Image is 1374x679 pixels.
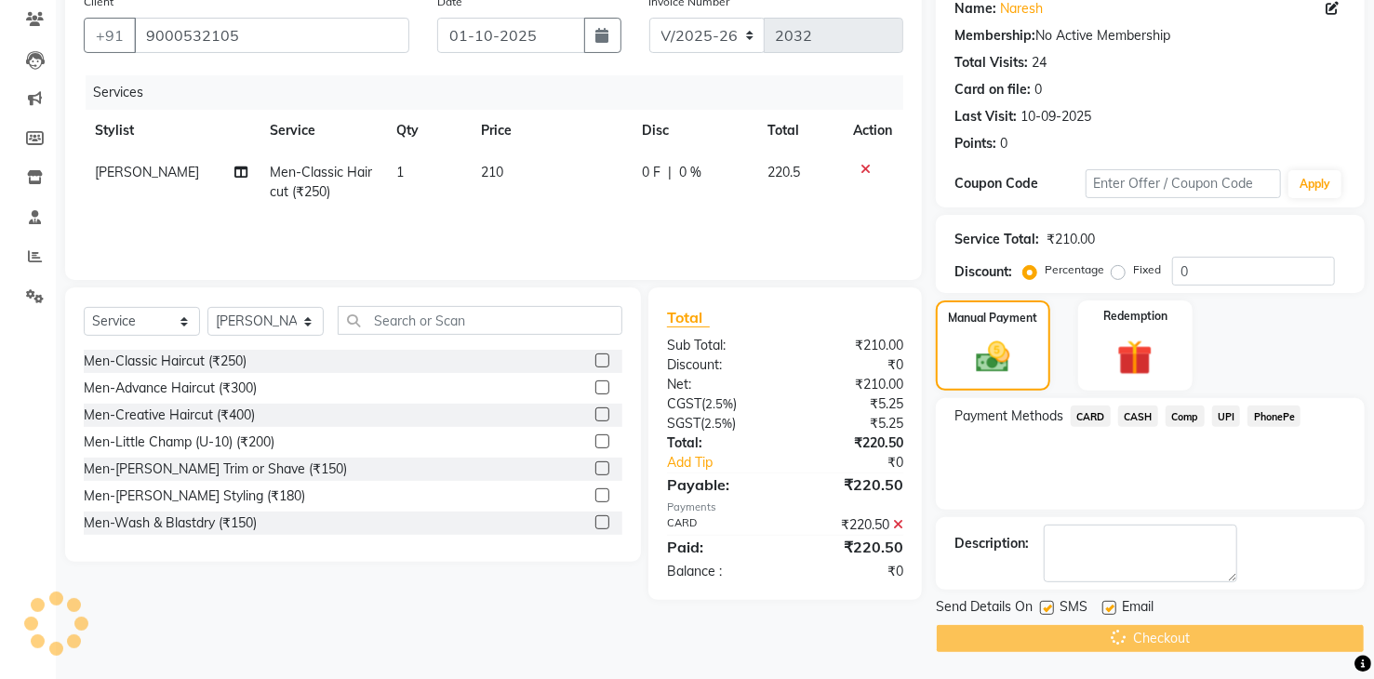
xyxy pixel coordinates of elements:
div: No Active Membership [954,26,1346,46]
div: 0 [1034,80,1042,100]
span: [PERSON_NAME] [95,164,199,180]
span: Payment Methods [954,406,1063,426]
th: Price [470,110,632,152]
div: ( ) [653,394,785,414]
th: Action [842,110,903,152]
span: SGST [667,415,700,432]
th: Service [259,110,385,152]
div: Balance : [653,562,785,581]
div: Men-Classic Haircut (₹250) [84,352,247,371]
span: Total [667,308,710,327]
div: Men-Advance Haircut (₹300) [84,379,257,398]
div: Men-Wash & Blastdry (₹150) [84,513,257,533]
span: CARD [1071,406,1111,427]
div: Discount: [954,262,1012,282]
div: Description: [954,534,1029,553]
div: ₹210.00 [785,336,917,355]
label: Percentage [1045,261,1104,278]
a: Add Tip [653,453,807,473]
span: Email [1122,597,1154,620]
th: Stylist [84,110,259,152]
div: Total Visits: [954,53,1028,73]
input: Search or Scan [338,306,622,335]
img: _cash.svg [966,338,1020,377]
span: Men-Classic Haircut (₹250) [270,164,372,200]
span: 2.5% [704,416,732,431]
span: 1 [396,164,404,180]
div: Card on file: [954,80,1031,100]
div: Sub Total: [653,336,785,355]
span: CASH [1118,406,1158,427]
span: 220.5 [767,164,800,180]
div: Payable: [653,473,785,496]
div: ₹0 [785,562,917,581]
div: ₹220.50 [785,473,917,496]
span: UPI [1212,406,1241,427]
div: Paid: [653,536,785,558]
div: Service Total: [954,230,1039,249]
label: Manual Payment [949,310,1038,326]
span: 2.5% [705,396,733,411]
div: Coupon Code [954,174,1085,193]
div: 24 [1032,53,1047,73]
th: Total [756,110,843,152]
div: Services [86,75,917,110]
span: SMS [1060,597,1087,620]
input: Enter Offer / Coupon Code [1086,169,1281,198]
div: Points: [954,134,996,153]
div: Men-[PERSON_NAME] Styling (₹180) [84,486,305,506]
th: Qty [385,110,469,152]
div: Last Visit: [954,107,1017,126]
img: _gift.svg [1106,336,1164,379]
div: Net: [653,375,785,394]
span: PhonePe [1247,406,1301,427]
div: 10-09-2025 [1020,107,1091,126]
div: Men-[PERSON_NAME] Trim or Shave (₹150) [84,459,347,479]
div: Discount: [653,355,785,375]
div: ₹220.50 [785,536,917,558]
div: ₹220.50 [785,515,917,535]
div: CARD [653,515,785,535]
span: 0 % [680,163,702,182]
span: Comp [1166,406,1205,427]
div: Membership: [954,26,1035,46]
div: ₹0 [785,355,917,375]
span: CGST [667,395,701,412]
span: 0 F [643,163,661,182]
span: 210 [481,164,503,180]
div: Total: [653,433,785,453]
div: ₹0 [807,453,917,473]
label: Fixed [1133,261,1161,278]
div: 0 [1000,134,1007,153]
div: Men-Little Champ (U-10) (₹200) [84,433,274,452]
th: Disc [632,110,756,152]
span: Send Details On [936,597,1033,620]
button: +91 [84,18,136,53]
div: ₹5.25 [785,414,917,433]
input: Search by Name/Mobile/Email/Code [134,18,409,53]
div: ₹220.50 [785,433,917,453]
div: Payments [667,499,903,515]
button: Apply [1288,170,1341,198]
div: ( ) [653,414,785,433]
div: Men-Creative Haircut (₹400) [84,406,255,425]
div: ₹5.25 [785,394,917,414]
label: Redemption [1103,308,1167,325]
span: | [669,163,673,182]
div: ₹210.00 [1047,230,1095,249]
div: ₹210.00 [785,375,917,394]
